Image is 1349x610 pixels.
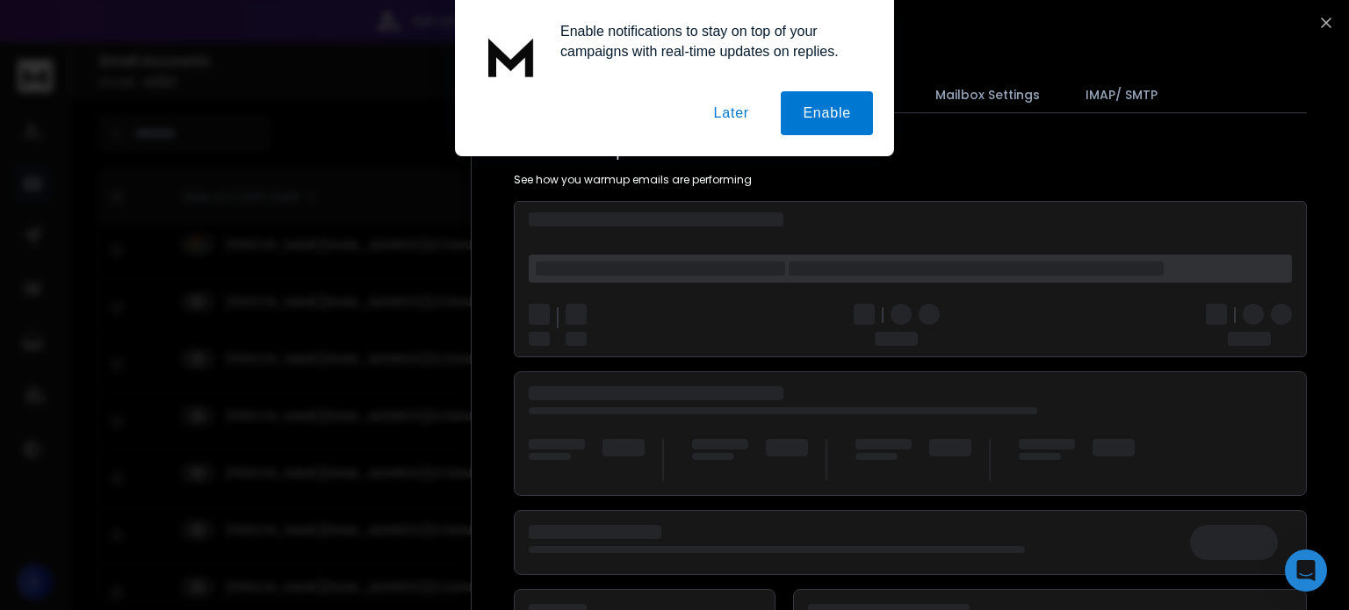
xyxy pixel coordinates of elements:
[781,91,873,135] button: Enable
[476,21,546,91] img: notification icon
[691,91,770,135] button: Later
[1285,549,1327,592] div: Open Intercom Messenger
[514,173,752,187] p: See how you warmup emails are performing
[546,21,873,61] div: Enable notifications to stay on top of your campaigns with real-time updates on replies.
